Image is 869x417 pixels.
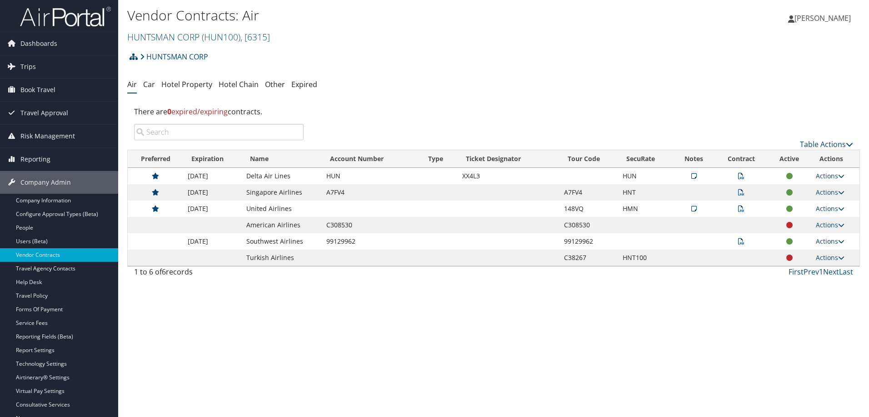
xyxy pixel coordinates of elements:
th: Actions [811,150,859,168]
td: C308530 [322,217,420,233]
a: Table Actions [800,139,853,149]
td: HUN [618,168,673,184]
img: airportal-logo.png [20,6,111,27]
a: [PERSON_NAME] [788,5,860,32]
a: Prev [804,267,819,277]
span: Travel Approval [20,102,68,124]
a: Actions [816,221,844,229]
th: Contract: activate to sort column ascending [715,150,768,168]
td: HUN [322,168,420,184]
td: A7FV4 [559,184,618,201]
a: Actions [816,253,844,262]
td: HNT100 [618,250,673,266]
a: First [789,267,804,277]
a: Hotel Chain [219,79,259,89]
span: Risk Management [20,125,75,147]
th: Name: activate to sort column ascending [242,150,321,168]
a: Other [265,79,285,89]
th: SecuRate: activate to sort column ascending [618,150,673,168]
th: Expiration: activate to sort column ascending [183,150,242,168]
a: Actions [816,237,844,245]
th: Type: activate to sort column ascending [420,150,458,168]
td: XX4L3 [458,168,559,184]
td: Delta Air Lines [242,168,321,184]
a: Expired [291,79,317,89]
td: C38267 [559,250,618,266]
td: 99129962 [559,233,618,250]
td: United Airlines [242,201,321,217]
a: Actions [816,204,844,213]
a: Next [823,267,839,277]
span: Trips [20,55,36,78]
td: HNT [618,184,673,201]
th: Notes: activate to sort column ascending [673,150,715,168]
input: Search [134,124,304,140]
span: Book Travel [20,78,55,101]
a: Air [127,79,137,89]
td: [DATE] [183,201,242,217]
td: 99129962 [322,233,420,250]
td: American Airlines [242,217,321,233]
a: Car [143,79,155,89]
h1: Vendor Contracts: Air [127,6,616,25]
td: Southwest Airlines [242,233,321,250]
th: Account Number: activate to sort column ascending [322,150,420,168]
a: 1 [819,267,823,277]
td: 148VQ [559,201,618,217]
span: Dashboards [20,32,57,55]
a: HUNTSMAN CORP [127,31,270,43]
span: Reporting [20,148,50,171]
td: [DATE] [183,168,242,184]
a: Hotel Property [161,79,212,89]
th: Active: activate to sort column ascending [768,150,811,168]
div: 1 to 6 of records [134,266,304,282]
td: Turkish Airlines [242,250,321,266]
th: Ticket Designator: activate to sort column ascending [458,150,559,168]
a: Actions [816,188,844,196]
td: A7FV4 [322,184,420,201]
strong: 0 [167,107,171,117]
div: There are contracts. [127,99,860,124]
span: expired/expiring [167,107,228,117]
th: Preferred: activate to sort column ascending [128,150,183,168]
a: Last [839,267,853,277]
td: [DATE] [183,233,242,250]
a: HUNTSMAN CORP [140,48,208,66]
span: , [ 6315 ] [240,31,270,43]
span: ( HUN100 ) [202,31,240,43]
span: [PERSON_NAME] [794,13,851,23]
td: Singapore Airlines [242,184,321,201]
th: Tour Code: activate to sort column ascending [559,150,618,168]
span: Company Admin [20,171,71,194]
td: HMN [618,201,673,217]
td: [DATE] [183,184,242,201]
span: 6 [162,267,166,277]
td: C308530 [559,217,618,233]
a: Actions [816,172,844,180]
